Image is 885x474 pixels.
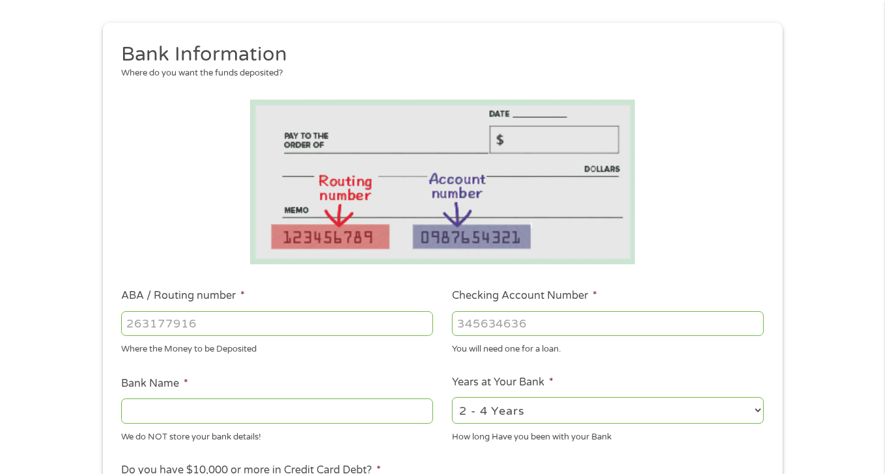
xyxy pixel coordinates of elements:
[250,100,636,264] img: Routing number location
[121,377,188,391] label: Bank Name
[452,289,597,303] label: Checking Account Number
[121,339,433,356] div: Where the Money to be Deposited
[452,376,554,389] label: Years at Your Bank
[452,311,764,336] input: 345634636
[121,289,245,303] label: ABA / Routing number
[452,426,764,443] div: How long Have you been with your Bank
[452,339,764,356] div: You will need one for a loan.
[121,67,754,80] div: Where do you want the funds deposited?
[121,42,754,68] h2: Bank Information
[121,426,433,443] div: We do NOT store your bank details!
[121,311,433,336] input: 263177916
